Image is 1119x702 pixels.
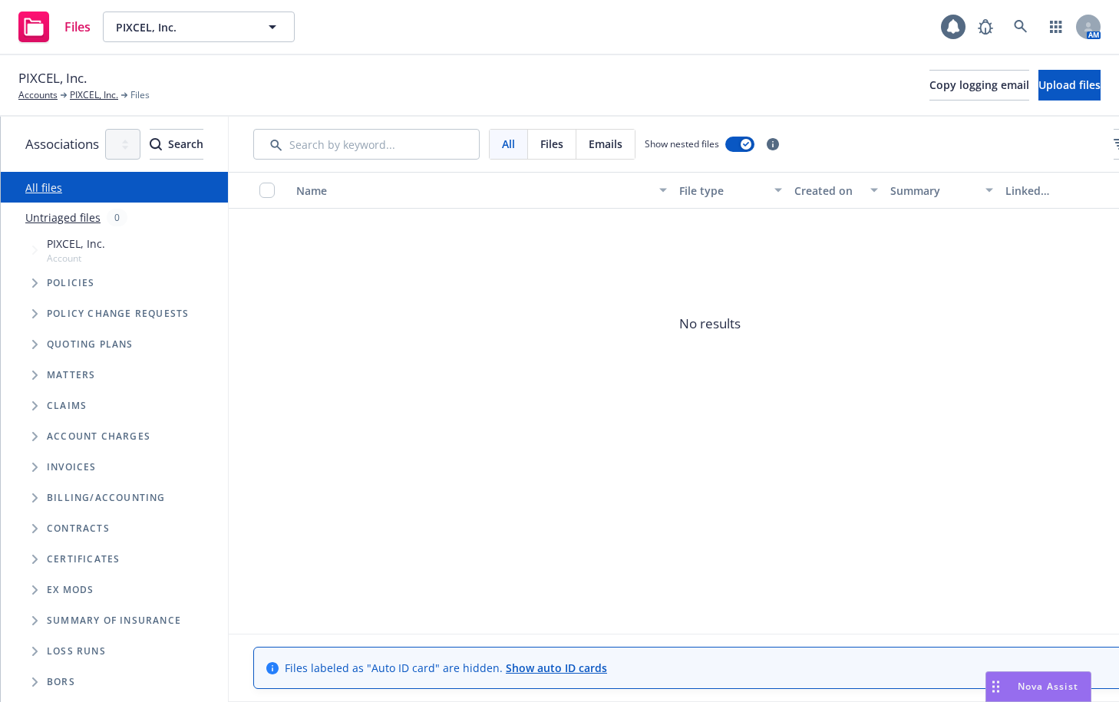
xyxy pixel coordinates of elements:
span: PIXCEL, Inc. [47,236,105,252]
button: Name [290,172,673,209]
span: PIXCEL, Inc. [116,19,249,35]
a: Search [1005,12,1036,42]
span: Summary of insurance [47,616,181,625]
button: Created on [788,172,884,209]
button: Upload files [1038,70,1101,101]
span: Associations [25,134,99,154]
span: Upload files [1038,77,1101,92]
span: Files labeled as "Auto ID card" are hidden. [285,660,607,676]
span: All [502,136,515,152]
span: Policies [47,278,95,288]
button: File type [673,172,788,209]
div: Folder Tree Example [1,483,228,697]
a: Report a Bug [970,12,1001,42]
div: File type [679,183,765,199]
span: Contracts [47,524,110,533]
div: Linked associations [1005,183,1108,199]
a: Show auto ID cards [506,661,607,675]
input: Select all [259,183,275,198]
span: Invoices [47,463,97,472]
span: Quoting plans [47,340,134,349]
button: Summary [884,172,999,209]
span: Files [130,88,150,102]
a: All files [25,180,62,195]
div: Created on [794,183,861,199]
span: Files [64,21,91,33]
button: Nova Assist [985,671,1091,702]
span: Billing/Accounting [47,493,166,503]
span: Show nested files [645,137,719,150]
span: Account [47,252,105,265]
span: PIXCEL, Inc. [18,68,87,88]
div: Tree Example [1,232,228,483]
div: Name [296,183,650,199]
div: Summary [890,183,976,199]
span: Matters [47,371,95,380]
div: Search [150,130,203,159]
span: Account charges [47,432,150,441]
button: SearchSearch [150,129,203,160]
div: 0 [107,209,127,226]
a: Untriaged files [25,209,101,226]
svg: Search [150,138,162,150]
a: PIXCEL, Inc. [70,88,118,102]
span: Certificates [47,555,120,564]
span: Emails [589,136,622,152]
span: Nova Assist [1018,680,1078,693]
span: Claims [47,401,87,410]
button: Copy logging email [929,70,1029,101]
span: Loss Runs [47,647,106,656]
button: Linked associations [999,172,1114,209]
span: Copy logging email [929,77,1029,92]
span: Files [540,136,563,152]
button: PIXCEL, Inc. [103,12,295,42]
div: Drag to move [986,672,1005,701]
a: Accounts [18,88,58,102]
span: Policy change requests [47,309,189,318]
a: Files [12,5,97,48]
span: Ex Mods [47,585,94,595]
input: Search by keyword... [253,129,480,160]
a: Switch app [1041,12,1071,42]
span: BORs [47,677,75,687]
